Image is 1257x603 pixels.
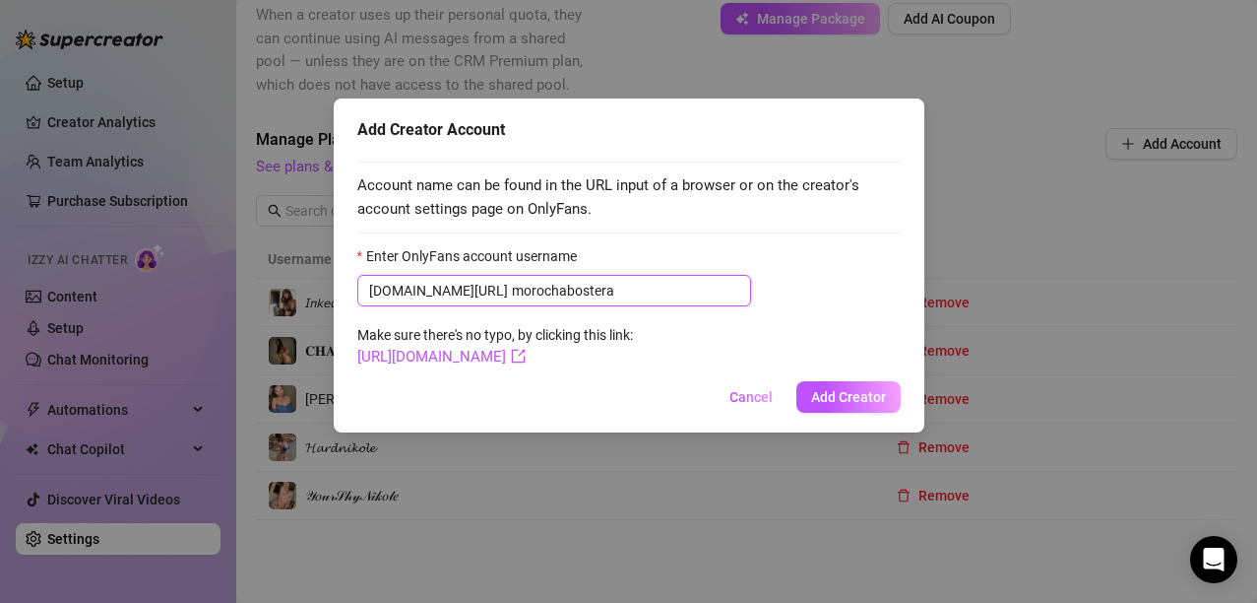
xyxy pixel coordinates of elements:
[357,174,901,221] span: Account name can be found in the URL input of a browser or on the creator's account settings page...
[729,389,773,405] span: Cancel
[357,245,590,267] label: Enter OnlyFans account username
[357,348,526,366] a: [URL][DOMAIN_NAME]export
[796,381,901,413] button: Add Creator
[811,389,886,405] span: Add Creator
[512,280,739,301] input: Enter OnlyFans account username
[1190,536,1237,583] div: Open Intercom Messenger
[357,118,901,142] div: Add Creator Account
[511,349,526,364] span: export
[357,327,633,365] span: Make sure there's no typo, by clicking this link:
[714,381,788,413] button: Cancel
[369,280,508,301] span: [DOMAIN_NAME][URL]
